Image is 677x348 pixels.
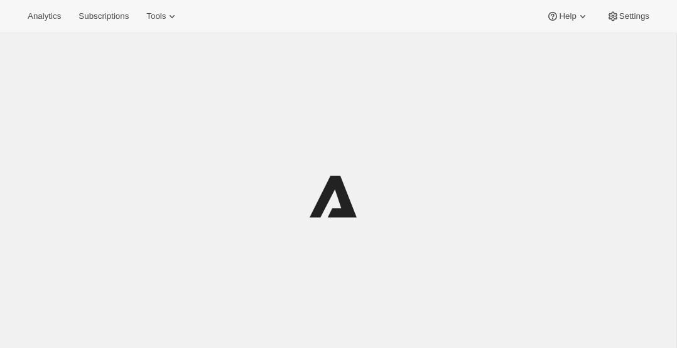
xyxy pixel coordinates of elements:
[79,11,129,21] span: Subscriptions
[28,11,61,21] span: Analytics
[20,8,68,25] button: Analytics
[146,11,166,21] span: Tools
[71,8,136,25] button: Subscriptions
[139,8,186,25] button: Tools
[539,8,596,25] button: Help
[599,8,657,25] button: Settings
[559,11,576,21] span: Help
[619,11,649,21] span: Settings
